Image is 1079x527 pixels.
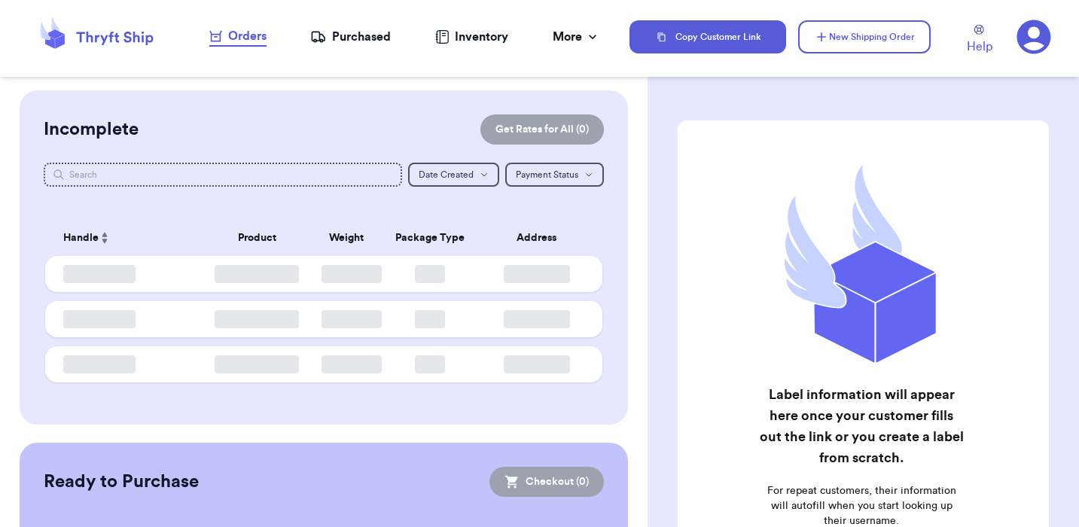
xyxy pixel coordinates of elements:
a: Help [967,25,992,56]
a: Purchased [310,28,391,46]
span: Payment Status [516,170,578,179]
th: Product [201,220,312,256]
span: Help [967,38,992,56]
th: Address [480,220,602,256]
a: Inventory [435,28,508,46]
div: More [553,28,600,46]
span: Handle [63,230,99,246]
button: Payment Status [505,163,604,187]
button: Date Created [408,163,499,187]
button: Copy Customer Link [629,20,786,53]
button: Checkout (0) [489,467,604,497]
button: Sort ascending [99,229,111,247]
button: Get Rates for All (0) [480,114,604,145]
h2: Label information will appear here once your customer fills out the link or you create a label fr... [758,384,965,468]
a: Orders [209,27,267,47]
div: Orders [209,27,267,45]
span: Date Created [419,170,474,179]
h2: Incomplete [44,117,139,142]
th: Package Type [379,220,480,256]
h2: Ready to Purchase [44,470,199,494]
th: Weight [312,220,379,256]
button: New Shipping Order [798,20,931,53]
input: Search [44,163,402,187]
